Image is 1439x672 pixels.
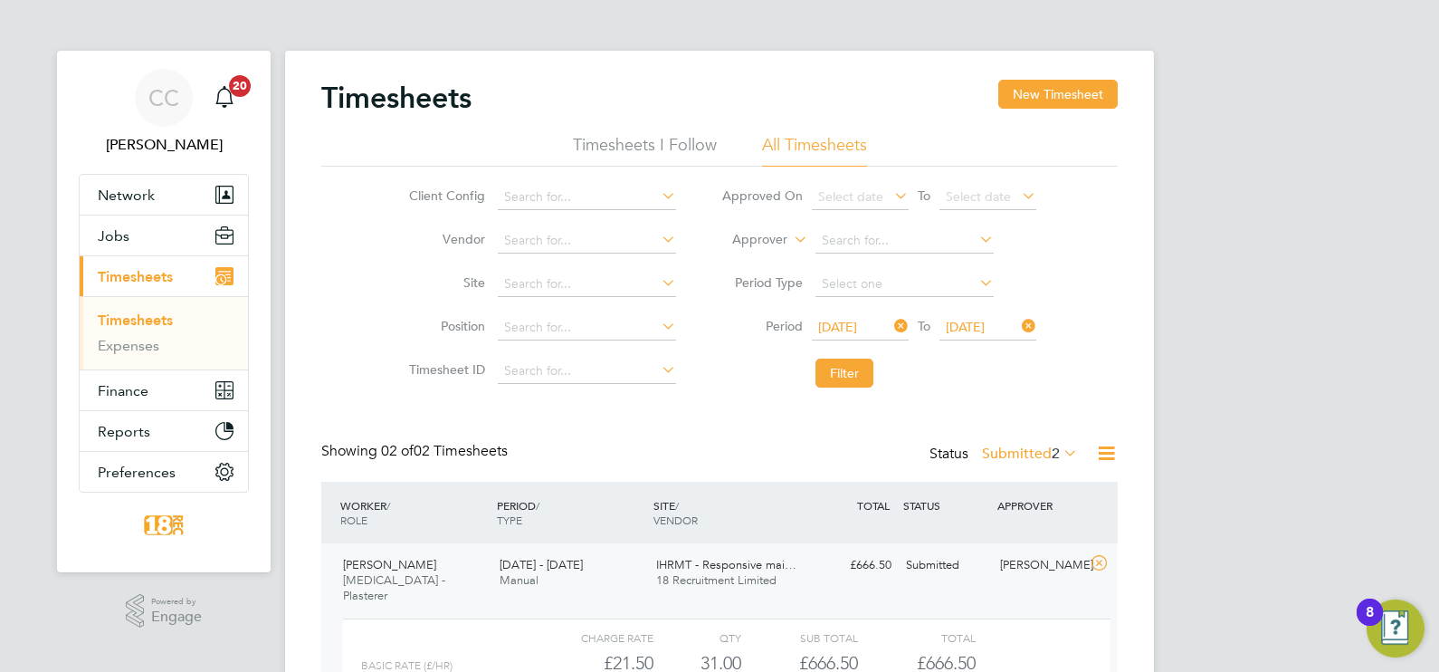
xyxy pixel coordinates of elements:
[858,627,975,648] div: Total
[98,382,148,399] span: Finance
[321,442,511,461] div: Showing
[815,272,994,297] input: Select one
[79,134,249,156] span: Chloe Crayden
[340,513,367,527] span: ROLE
[98,227,129,245] span: Jobs
[899,551,993,581] div: Submitted
[498,272,676,297] input: Search for...
[497,513,522,527] span: TYPE
[573,134,717,167] li: Timesheets I Follow
[815,228,994,254] input: Search for...
[381,442,508,460] span: 02 Timesheets
[721,274,803,291] label: Period Type
[653,513,698,527] span: VENDOR
[80,370,248,410] button: Finance
[139,511,188,540] img: 18rec-logo-retina.png
[912,314,936,338] span: To
[805,551,899,581] div: £666.50
[98,423,150,440] span: Reports
[79,511,249,540] a: Go to home page
[229,75,251,97] span: 20
[649,489,805,536] div: SITE
[656,572,777,588] span: 18 Recruitment Limited
[206,69,243,127] a: 20
[343,572,445,603] span: [MEDICAL_DATA] - Plasterer
[537,627,653,648] div: Charge rate
[946,188,1011,205] span: Select date
[993,551,1087,581] div: [PERSON_NAME]
[741,627,858,648] div: Sub Total
[126,594,203,629] a: Powered byEngage
[498,228,676,254] input: Search for...
[500,557,583,572] span: [DATE] - [DATE]
[98,187,155,204] span: Network
[818,188,883,205] span: Select date
[404,187,485,204] label: Client Config
[929,442,1082,467] div: Status
[536,498,539,513] span: /
[98,312,173,329] a: Timesheets
[993,489,1087,522] div: APPROVER
[912,184,936,207] span: To
[321,80,472,116] h2: Timesheets
[1366,612,1374,636] div: 8
[151,610,202,625] span: Engage
[500,572,538,588] span: Manual
[653,627,741,648] div: QTY
[762,134,867,167] li: All Timesheets
[721,187,803,204] label: Approved On
[1052,445,1060,463] span: 2
[1367,600,1425,658] button: Open Resource Center, 8 new notifications
[404,274,485,291] label: Site
[381,442,414,460] span: 02 of
[675,498,679,513] span: /
[404,318,485,334] label: Position
[498,315,676,341] input: Search for...
[148,86,179,110] span: CC
[79,69,249,156] a: CC[PERSON_NAME]
[404,231,485,247] label: Vendor
[80,175,248,215] button: Network
[57,51,271,572] nav: Main navigation
[998,80,1118,109] button: New Timesheet
[80,216,248,255] button: Jobs
[361,659,453,672] span: Basic Rate (£/HR)
[899,489,993,522] div: STATUS
[98,464,176,481] span: Preferences
[80,256,248,296] button: Timesheets
[946,319,985,335] span: [DATE]
[815,359,873,388] button: Filter
[982,445,1078,463] label: Submitted
[151,594,202,610] span: Powered by
[492,489,649,536] div: PERIOD
[404,361,485,378] label: Timesheet ID
[818,319,857,335] span: [DATE]
[98,337,159,354] a: Expenses
[386,498,390,513] span: /
[98,268,173,285] span: Timesheets
[656,557,796,572] span: IHRMT - Responsive mai…
[80,411,248,451] button: Reports
[80,296,248,370] div: Timesheets
[80,452,248,492] button: Preferences
[498,185,676,210] input: Search for...
[498,359,676,384] input: Search for...
[343,557,436,572] span: [PERSON_NAME]
[706,231,787,249] label: Approver
[721,318,803,334] label: Period
[336,489,492,536] div: WORKER
[857,498,890,513] span: TOTAL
